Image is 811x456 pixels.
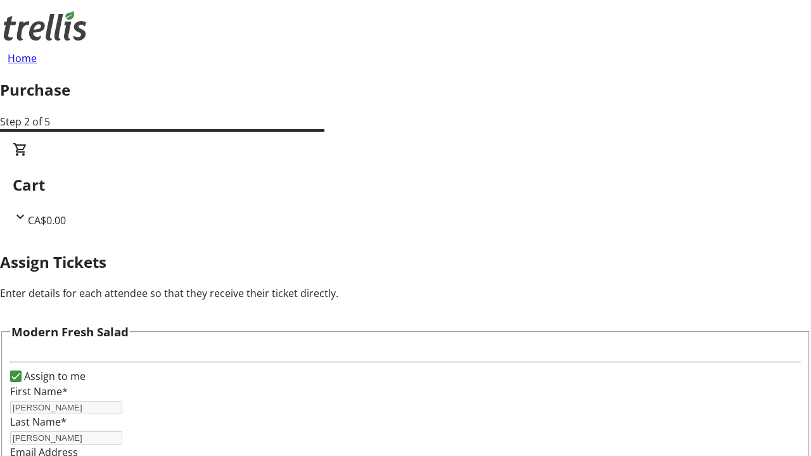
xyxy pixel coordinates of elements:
[10,384,68,398] label: First Name*
[10,415,67,429] label: Last Name*
[22,369,86,384] label: Assign to me
[28,213,66,227] span: CA$0.00
[11,323,129,341] h3: Modern Fresh Salad
[13,174,798,196] h2: Cart
[13,142,798,228] div: CartCA$0.00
